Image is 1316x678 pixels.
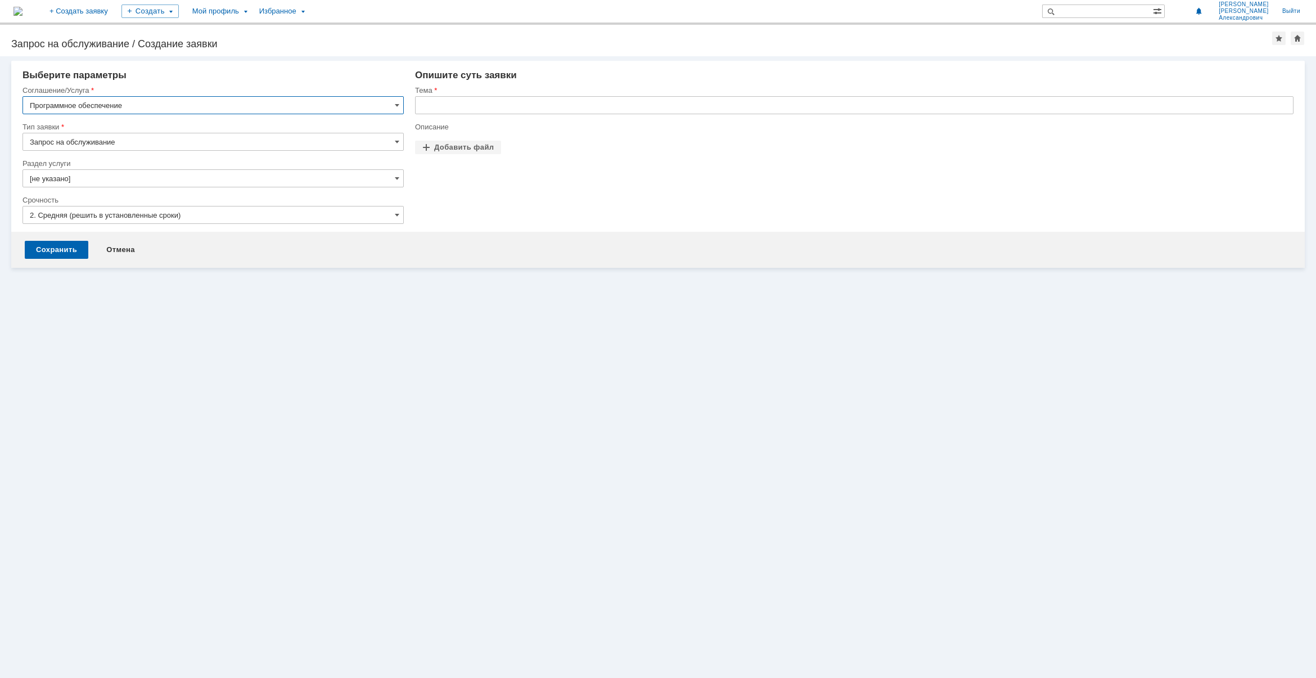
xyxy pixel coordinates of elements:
div: Добавить в избранное [1272,32,1286,45]
span: [PERSON_NAME] [1219,8,1269,15]
div: Тема [415,87,1291,94]
div: Соглашение/Услуга [22,87,402,94]
div: Сделать домашней страницей [1291,32,1304,45]
div: Раздел услуги [22,160,402,167]
a: Перейти на домашнюю страницу [13,7,22,16]
span: Опишите суть заявки [415,70,517,80]
div: Создать [121,5,179,18]
span: [PERSON_NAME] [1219,1,1269,8]
span: Александрович [1219,15,1269,21]
span: Выберите параметры [22,70,127,80]
div: Запрос на обслуживание / Создание заявки [11,38,1272,50]
span: Расширенный поиск [1153,5,1164,16]
div: Описание [415,123,1291,131]
div: Тип заявки [22,123,402,131]
div: Срочность [22,196,402,204]
img: logo [13,7,22,16]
